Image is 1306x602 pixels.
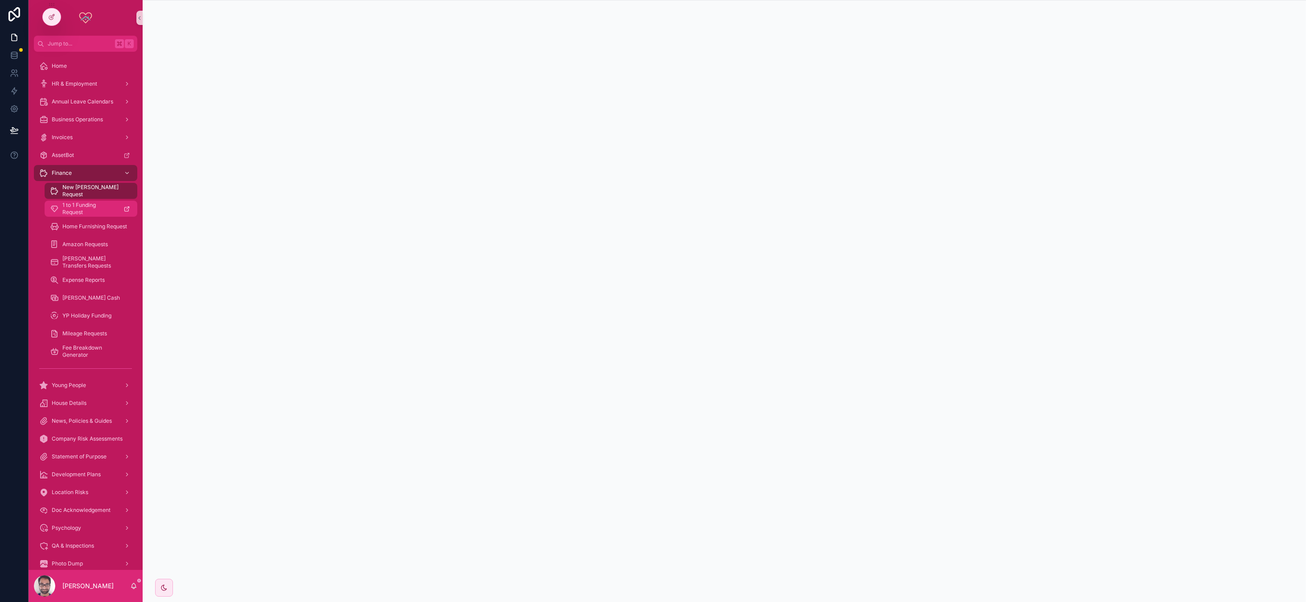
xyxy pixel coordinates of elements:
a: [PERSON_NAME] Transfers Requests [45,254,137,270]
a: Invoices [34,129,137,145]
a: News, Policies & Guides [34,413,137,429]
a: Doc Acknowledgement [34,502,137,518]
a: YP Holiday Funding [45,308,137,324]
a: New [PERSON_NAME] Request [45,183,137,199]
a: AssetBot [34,147,137,163]
a: Photo Dump [34,556,137,572]
a: Home [34,58,137,74]
a: QA & Inspections [34,538,137,554]
a: Company Risk Assessments [34,431,137,447]
span: Home [52,62,67,70]
span: Psychology [52,524,81,532]
span: New [PERSON_NAME] Request [62,184,128,198]
span: Company Risk Assessments [52,435,123,442]
span: [PERSON_NAME] Cash [62,294,120,301]
span: Amazon Requests [62,241,108,248]
span: Invoices [52,134,73,141]
a: Statement of Purpose [34,449,137,465]
img: App logo [78,11,93,25]
span: House Details [52,400,86,407]
span: Home Furnishing Request [62,223,127,230]
a: Development Plans [34,466,137,482]
a: [PERSON_NAME] Cash [45,290,137,306]
span: Photo Dump [52,560,83,567]
span: Annual Leave Calendars [52,98,113,105]
a: Psychology [34,520,137,536]
a: HR & Employment [34,76,137,92]
a: Finance [34,165,137,181]
span: Doc Acknowledgement [52,507,111,514]
span: Jump to... [48,40,111,47]
span: Development Plans [52,471,101,478]
span: Business Operations [52,116,103,123]
span: AssetBot [52,152,74,159]
a: Fee Breakdown Generator [45,343,137,359]
span: HR & Employment [52,80,97,87]
a: Business Operations [34,111,137,128]
span: YP Holiday Funding [62,312,111,319]
span: [PERSON_NAME] Transfers Requests [62,255,128,269]
span: Statement of Purpose [52,453,107,460]
a: House Details [34,395,137,411]
button: Jump to...K [34,36,137,52]
p: [PERSON_NAME] [62,581,114,590]
span: K [126,40,133,47]
span: Young People [52,382,86,389]
div: scrollable content [29,52,143,570]
span: Fee Breakdown Generator [62,344,128,359]
a: Expense Reports [45,272,137,288]
a: Home Furnishing Request [45,219,137,235]
span: Location Risks [52,489,88,496]
span: Mileage Requests [62,330,107,337]
a: Amazon Requests [45,236,137,252]
span: Finance [52,169,72,177]
span: 1 to 1 Funding Request [62,202,116,216]
span: News, Policies & Guides [52,417,112,425]
span: QA & Inspections [52,542,94,549]
a: Young People [34,377,137,393]
a: Location Risks [34,484,137,500]
span: Expense Reports [62,276,105,284]
a: 1 to 1 Funding Request [45,201,137,217]
a: Annual Leave Calendars [34,94,137,110]
a: Mileage Requests [45,326,137,342]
